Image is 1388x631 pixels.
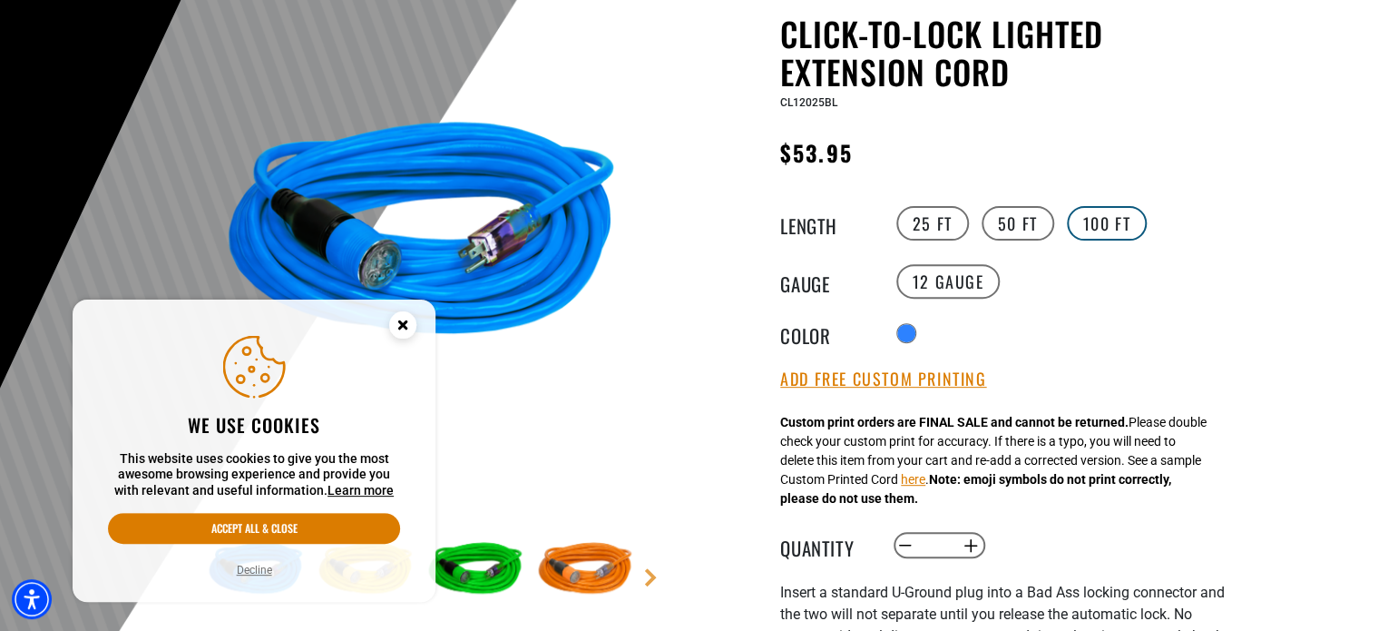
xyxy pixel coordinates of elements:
[108,451,400,499] p: This website uses cookies to give you the most awesome browsing experience and provide you with r...
[780,534,871,557] label: Quantity
[780,15,1225,91] h1: Click-to-Lock Lighted Extension Cord
[780,212,871,235] legend: Length
[1067,206,1148,241] label: 100 FT
[982,206,1054,241] label: 50 FT
[901,470,925,489] button: here
[780,472,1171,506] strong: Note: emoji symbols do not print correctly, please do not use them.
[780,270,871,293] legend: Gauge
[896,206,969,241] label: 25 FT
[896,264,1001,299] label: 12 Gauge
[231,561,278,579] button: Decline
[780,136,852,169] span: $53.95
[780,96,837,109] span: CL12025BL
[533,518,638,623] img: orange
[108,513,400,544] button: Accept all & close
[780,415,1129,429] strong: Custom print orders are FINAL SALE and cannot be returned.
[423,518,528,623] img: green
[327,483,394,498] a: This website uses cookies to give you the most awesome browsing experience and provide you with r...
[12,579,52,619] div: Accessibility Menu
[641,568,660,587] a: Next
[203,18,640,456] img: blue
[73,300,435,603] aside: Cookie Consent
[780,321,871,345] legend: Color
[780,413,1207,508] div: Please double check your custom print for accuracy. If there is a typo, you will need to delete t...
[108,413,400,437] h2: We use cookies
[780,370,986,389] button: Add Free Custom Printing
